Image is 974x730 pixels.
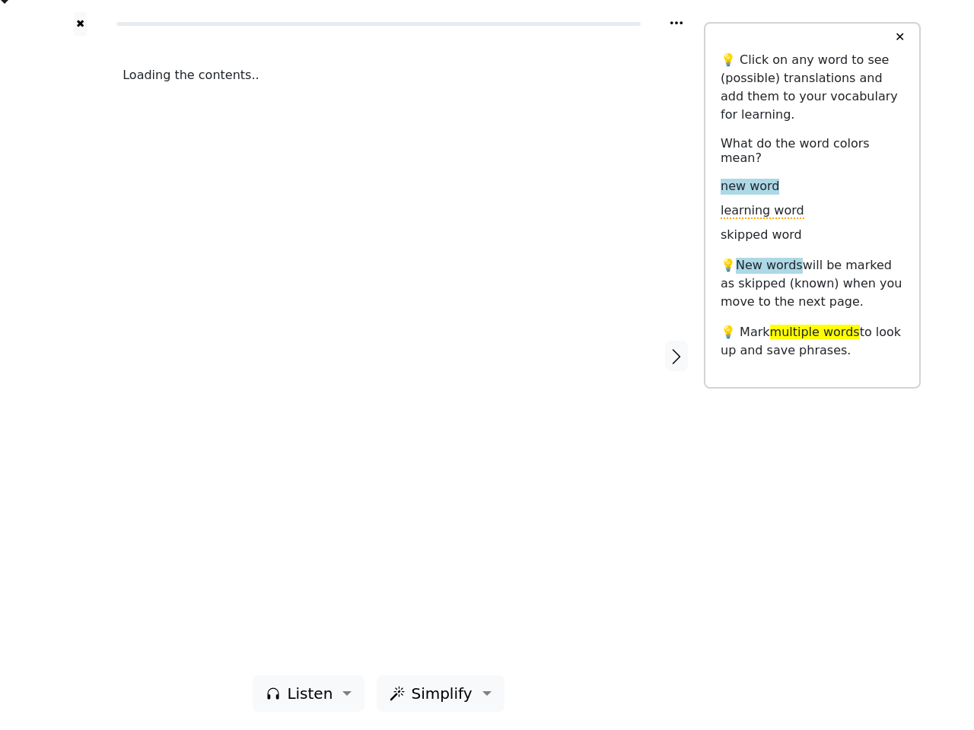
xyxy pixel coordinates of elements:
[736,258,803,274] span: New words
[123,66,635,84] div: Loading the contents..
[721,256,904,311] p: 💡 will be marked as skipped (known) when you move to the next page.
[721,323,904,360] p: 💡 Mark to look up and save phrases.
[721,203,804,219] span: learning word
[721,51,904,124] p: 💡 Click on any word to see (possible) translations and add them to your vocabulary for learning.
[411,682,472,705] span: Simplify
[287,682,333,705] span: Listen
[721,227,802,243] span: skipped word
[886,24,914,51] button: ✕
[721,179,779,195] span: new word
[377,675,504,712] button: Simplify
[770,325,860,339] span: multiple words
[74,12,87,36] button: ✖
[253,675,364,712] button: Listen
[721,136,904,165] h6: What do the word colors mean?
